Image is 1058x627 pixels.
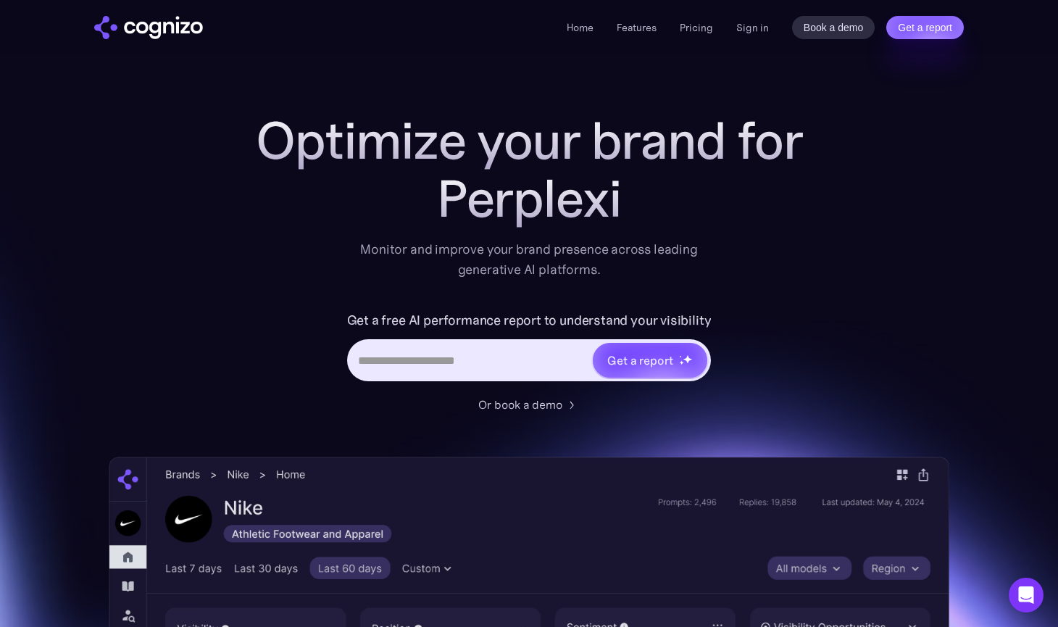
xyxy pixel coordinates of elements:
a: Get a reportstarstarstar [591,341,709,379]
label: Get a free AI performance report to understand your visibility [347,309,712,332]
img: star [679,360,684,365]
form: Hero URL Input Form [347,309,712,389]
a: Book a demo [792,16,875,39]
div: Or book a demo [478,396,562,413]
a: Features [617,21,657,34]
div: Get a report [607,352,672,369]
img: cognizo logo [94,16,203,39]
a: Or book a demo [478,396,580,413]
a: Pricing [680,21,713,34]
a: Sign in [736,19,769,36]
a: home [94,16,203,39]
img: star [683,354,692,364]
h1: Optimize your brand for [239,112,819,170]
a: Home [567,21,593,34]
div: Perplexi [239,170,819,228]
div: Monitor and improve your brand presence across leading generative AI platforms. [351,239,707,280]
a: Get a report [886,16,964,39]
div: Open Intercom Messenger [1009,578,1044,613]
img: star [679,355,681,357]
